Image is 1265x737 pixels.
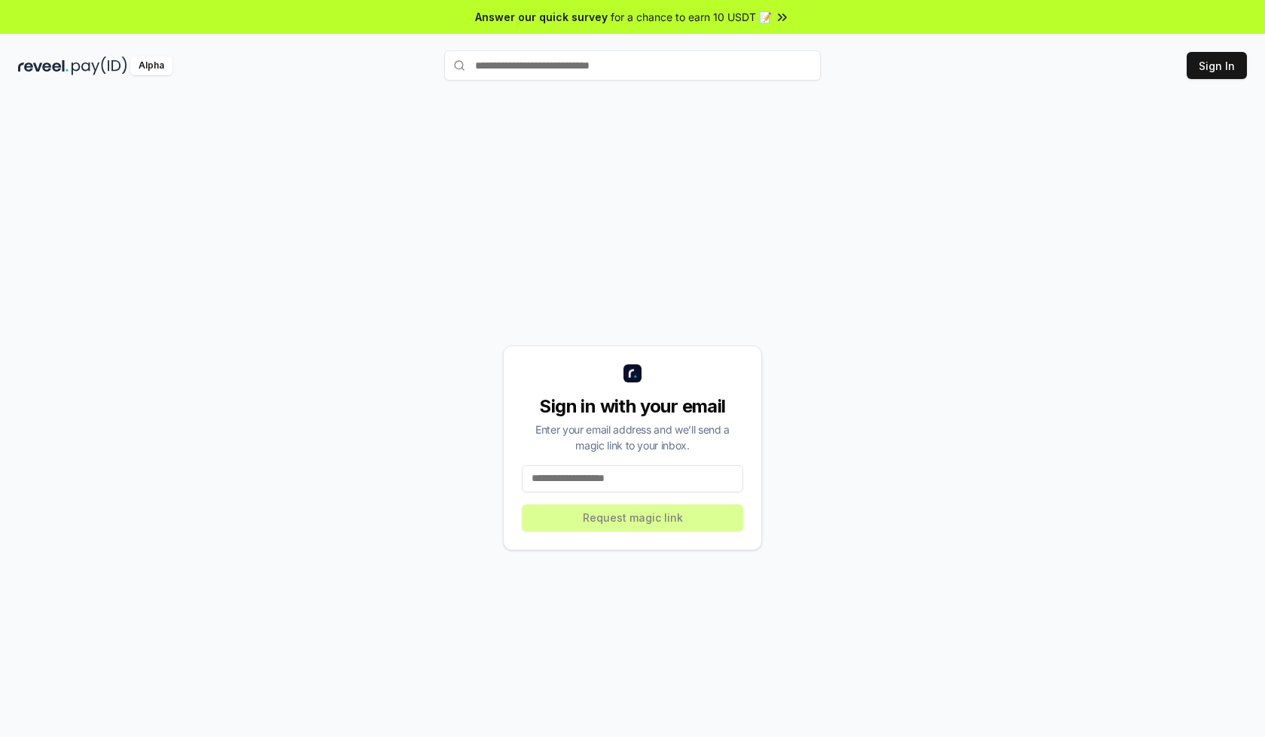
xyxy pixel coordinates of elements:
[475,9,608,25] span: Answer our quick survey
[1187,52,1247,79] button: Sign In
[611,9,772,25] span: for a chance to earn 10 USDT 📝
[623,364,642,382] img: logo_small
[522,394,743,419] div: Sign in with your email
[18,56,69,75] img: reveel_dark
[522,422,743,453] div: Enter your email address and we’ll send a magic link to your inbox.
[72,56,127,75] img: pay_id
[130,56,172,75] div: Alpha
